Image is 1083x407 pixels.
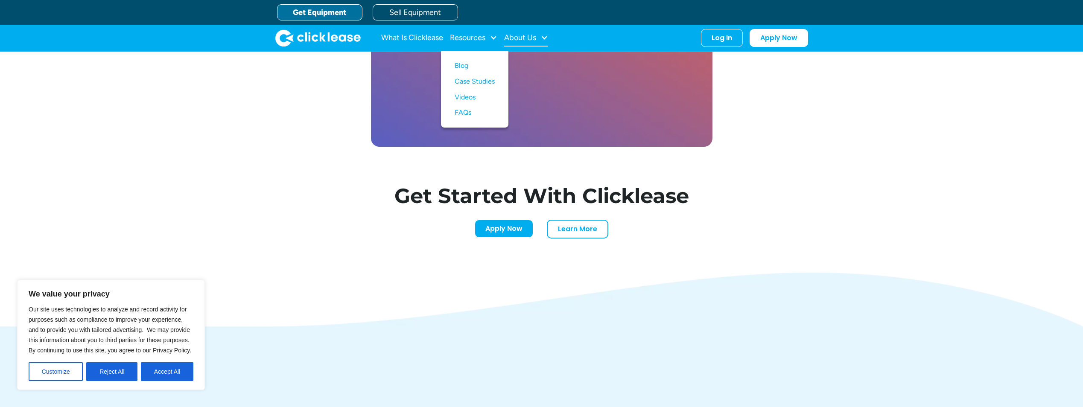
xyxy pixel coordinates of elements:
[275,29,361,47] img: Clicklease logo
[381,29,443,47] a: What Is Clicklease
[455,105,495,121] a: FAQs
[29,306,191,354] span: Our site uses technologies to analyze and record activity for purposes such as compliance to impr...
[450,29,497,47] div: Resources
[455,74,495,90] a: Case Studies
[547,220,608,238] a: Learn More
[373,4,458,20] a: Sell Equipment
[29,289,193,299] p: We value your privacy
[750,29,808,47] a: Apply Now
[275,29,361,47] a: home
[17,280,205,390] div: We value your privacy
[455,58,495,74] a: Blog
[29,362,83,381] button: Customize
[277,4,362,20] a: Get Equipment
[504,29,548,47] div: About Us
[141,362,193,381] button: Accept All
[475,220,533,238] a: Apply Now
[455,90,495,105] a: Videos
[712,34,732,42] div: Log In
[441,51,508,128] nav: Resources
[378,186,706,206] h1: Get Started With Clicklease
[86,362,137,381] button: Reject All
